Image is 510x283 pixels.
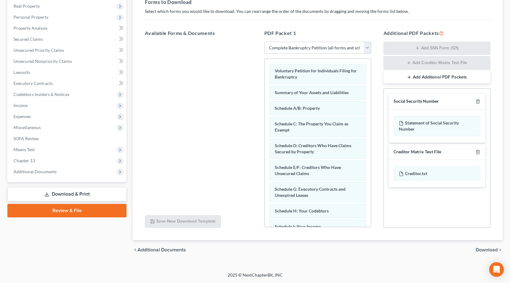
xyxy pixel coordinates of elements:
button: Add SSN Form (121) [383,42,490,55]
span: Schedule C: The Property You Claim as Exempt [275,121,348,132]
h5: Additional PDF Packets [383,29,490,37]
a: Lawsuits [9,67,127,78]
span: Schedule D: Creditors Who Have Claims Secured by Property [275,143,351,154]
span: Schedule I: Your Income [275,224,321,229]
h5: Available Forms & Documents [145,29,252,37]
a: Property Analysis [9,23,127,34]
span: Schedule G: Executory Contracts and Unexpired Leases [275,186,346,198]
span: Miscellaneous [13,125,41,130]
a: chevron_left Additional Documents [133,247,186,252]
span: Chapter 13 [13,158,35,163]
button: Add Creditor Matrix Text File [383,56,490,70]
div: Creditor.txt [394,166,480,181]
span: Codebtors Insiders & Notices [13,92,69,97]
span: Executory Contracts [13,81,53,86]
span: Schedule H: Your Codebtors [275,208,329,213]
a: Executory Contracts [9,78,127,89]
span: Unsecured Nonpriority Claims [13,59,72,64]
a: Download & Print [7,187,127,201]
span: Real Property [13,3,40,9]
a: Unsecured Nonpriority Claims [9,56,127,67]
span: Income [13,103,28,108]
div: 2025 © NextChapterBK, INC [81,272,430,283]
span: Download [476,247,498,252]
div: Social Security Number [394,98,439,104]
span: Property Analysis [13,25,47,31]
button: Save New Download Template [145,215,221,228]
span: SOFA Review [13,136,39,141]
i: chevron_right [498,247,503,252]
span: Schedule A/B: Property [275,105,320,111]
span: Personal Property [13,14,48,20]
button: Add Additional PDF Packets [383,71,490,84]
div: Statement of Social Security Number [394,116,480,136]
a: Secured Claims [9,34,127,45]
div: Creditor Matrix Text File [394,149,441,155]
p: Select which forms you would like to download. You can rearrange the order of the documents by dr... [145,8,490,14]
a: Unsecured Priority Claims [9,45,127,56]
span: Additional Documents [138,247,186,252]
span: Secured Claims [13,36,43,42]
h5: PDF Packet 1 [264,29,371,37]
span: Summary of Your Assets and Liabilities [275,90,349,95]
a: Review & File [7,204,127,217]
span: Means Test [13,147,35,152]
i: chevron_left [133,247,138,252]
span: Voluntary Petition for Individuals Filing for Bankruptcy [275,68,357,79]
span: Unsecured Priority Claims [13,48,64,53]
span: Lawsuits [13,70,30,75]
span: Additional Documents [13,169,57,174]
span: Schedule E/F: Creditors Who Have Unsecured Claims [275,165,341,176]
span: Expenses [13,114,31,119]
div: Open Intercom Messenger [489,262,504,277]
button: Download chevron_right [476,247,503,252]
a: SOFA Review [9,133,127,144]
